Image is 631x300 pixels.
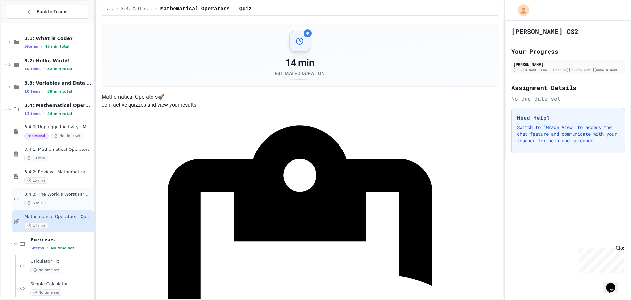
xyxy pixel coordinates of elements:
[30,246,44,250] span: 6 items
[24,112,41,116] span: 11 items
[47,112,72,116] span: 44 min total
[24,58,92,64] span: 3.2: Hello, World!
[47,245,48,251] span: •
[47,67,72,71] span: 52 min total
[116,6,118,12] span: /
[121,6,153,12] span: 3.4: Mathematical Operators
[275,70,325,77] div: Estimated Duration
[102,93,498,101] h4: Mathematical Operators 🚀
[24,44,38,49] span: 5 items
[517,114,619,122] h3: Need Help?
[24,89,41,94] span: 10 items
[24,200,46,206] span: 5 min
[43,66,45,71] span: •
[45,44,69,49] span: 45 min total
[24,35,92,41] span: 3.1: What is Code?
[30,237,92,243] span: Exercises
[6,5,88,19] button: Back to Teams
[511,95,625,103] div: No due date set
[51,133,83,139] span: No time set
[517,124,619,144] p: Switch to "Grade View" to access the chat feature and communicate with your teacher for help and ...
[102,101,498,109] p: Join active quizzes and view your results
[513,61,623,67] div: [PERSON_NAME]
[511,47,625,56] h2: Your Progress
[51,246,74,250] span: No time set
[160,5,252,13] span: Mathematical Operators - Quiz
[24,192,92,197] span: 3.4.3: The World's Worst Farmers Market
[3,3,45,42] div: Chat with us now!Close
[30,267,62,273] span: No time set
[603,274,624,293] iframe: chat widget
[30,289,62,296] span: No time set
[511,83,625,92] h2: Assignment Details
[511,27,578,36] h1: [PERSON_NAME] CS2
[24,102,92,108] span: 3.4: Mathematical Operators
[24,214,92,220] span: Mathematical Operators - Quiz
[106,6,114,12] span: ...
[37,8,67,15] span: Back to Teams
[43,111,45,116] span: •
[24,133,49,139] span: Optional
[155,6,158,12] span: /
[43,89,45,94] span: •
[275,57,325,69] div: 14 min
[30,259,92,264] span: Calculator Fix
[41,44,42,49] span: •
[24,124,92,130] span: 3.4.0: Unplugged Activity - Mathematical Operators
[511,3,531,18] div: My Account
[24,222,48,229] span: 14 min
[24,67,41,71] span: 10 items
[513,68,623,72] div: [PERSON_NAME][EMAIL_ADDRESS][PERSON_NAME][DOMAIN_NAME]
[47,89,72,94] span: 39 min total
[30,281,92,287] span: Simple Calculator
[24,169,92,175] span: 3.4.2: Review - Mathematical Operators
[24,155,48,161] span: 10 min
[576,245,624,273] iframe: chat widget
[24,147,92,152] span: 3.4.1: Mathematical Operators
[24,80,92,86] span: 3.3: Variables and Data Types
[24,177,48,184] span: 15 min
